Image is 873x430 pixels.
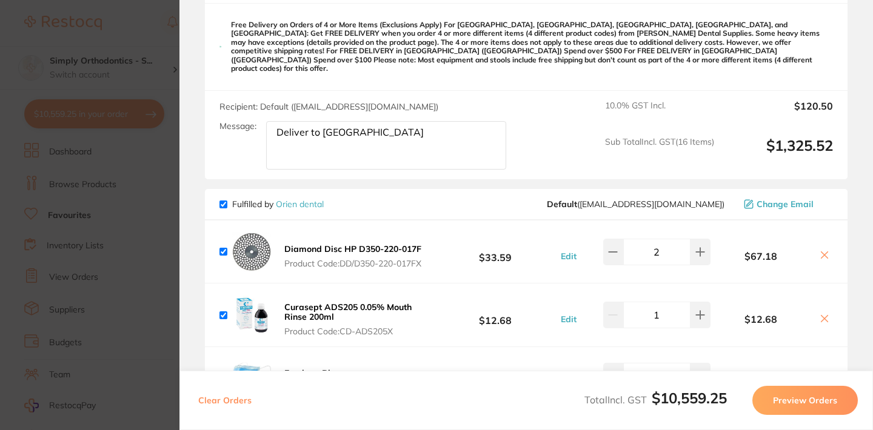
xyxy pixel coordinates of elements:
b: $10,559.25 [652,389,727,407]
a: Orien dental [276,199,324,210]
button: Edit [557,251,580,262]
label: Message: [219,121,256,131]
button: Ear-loop Blue Product Code:MK-ELB3X [281,368,386,393]
output: $120.50 [724,101,833,127]
button: Clear Orders [195,386,255,415]
b: Default [547,199,577,210]
span: 10.0 % GST Incl. [605,101,714,127]
b: Ear-loop Blue [284,368,340,379]
p: Fulfilled by [232,199,324,209]
b: $67.18 [711,251,811,262]
span: Recipient: Default ( [EMAIL_ADDRESS][DOMAIN_NAME] ) [219,101,438,112]
span: Total Incl. GST [584,394,727,406]
span: Product Code: CD-ADS205X [284,326,430,336]
img: cXVlZHM2Yg [232,296,271,334]
b: Diamond Disc HP D350-220-017F [284,243,421,254]
img: OGl0ZWZpcg [232,230,271,273]
p: Free Delivery on Orders of 4 or More Items (Exclusions Apply) For [GEOGRAPHIC_DATA], [GEOGRAPHIC_... [231,21,833,73]
output: $1,325.52 [724,137,833,170]
button: Curasept ADS205 0.05% Mouth Rinse 200ml Product Code:CD-ADS205X [281,302,434,337]
b: $33.59 [434,240,557,263]
span: sales@orien.com.au [547,199,724,209]
b: $12.68 [711,314,811,325]
button: Change Email [740,199,833,210]
button: Diamond Disc HP D350-220-017F Product Code:DD/D350-220-017FX [281,243,425,269]
b: Curasept ADS205 0.05% Mouth Rinse 200ml [284,302,412,322]
span: Product Code: DD/D350-220-017FX [284,259,421,268]
button: Edit [557,314,580,325]
span: Change Email [757,199,814,209]
img: ZHBmbnJmdw [232,357,271,395]
textarea: Deliver to [GEOGRAPHIC_DATA] [266,121,506,170]
button: Preview Orders [752,386,858,415]
b: $12.68 [434,304,557,326]
span: Sub Total Incl. GST ( 16 Items) [605,137,714,170]
b: $6.45 [434,365,557,388]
